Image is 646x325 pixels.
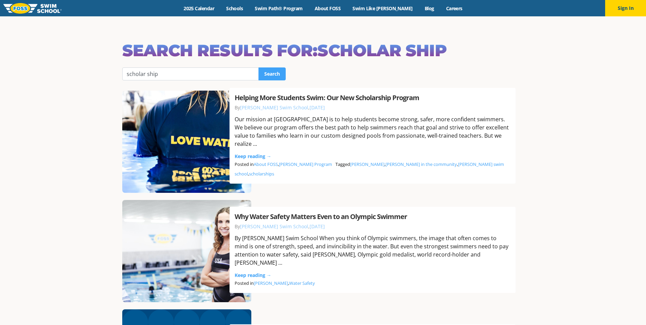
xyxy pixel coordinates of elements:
h1: Search Results for: [122,40,524,61]
a: About FOSS [254,161,278,167]
a: [PERSON_NAME] [350,161,384,167]
a: [PERSON_NAME] Swim School [240,104,308,111]
img: FOSS Swim School Logo [3,3,62,14]
a: Keep reading → [235,272,271,278]
div: By [PERSON_NAME] Swim School When you think of Olympic swimmers, the image that often comes to mi... [235,234,510,267]
a: Swim Path® Program [249,5,309,12]
div: Our mission at [GEOGRAPHIC_DATA] is to help students become strong, safer, more confident swimmer... [235,115,510,148]
span: scholar ship [317,41,446,60]
span: By [235,104,308,111]
a: 2025 Calendar [178,5,220,12]
a: [DATE] [310,223,325,230]
a: About FOSS [309,5,347,12]
span: Posted in , [235,280,318,286]
span: Tagged , , , [235,161,504,177]
a: Water Safety [289,280,315,286]
a: Keep reading → [235,153,271,159]
input: Search … [122,67,259,80]
a: Blog [419,5,440,12]
a: [PERSON_NAME] [254,280,288,286]
span: Posted in , [235,161,335,167]
span: By [235,223,308,230]
a: [PERSON_NAME] Program [279,161,332,167]
a: Careers [440,5,468,12]
a: [DATE] [310,104,325,111]
input: Search [258,67,286,80]
a: [PERSON_NAME] in the community [385,161,457,167]
span: , [308,223,325,230]
a: Helping More Students Swim: Our New Scholarship Program [235,93,419,102]
a: scholarships [249,171,274,177]
a: Schools [220,5,249,12]
span: , [308,104,325,111]
a: Swim Like [PERSON_NAME] [347,5,419,12]
a: Why Water Safety Matters Even to an Olympic Swimmer [235,212,407,221]
a: [PERSON_NAME] Swim School [240,223,308,230]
